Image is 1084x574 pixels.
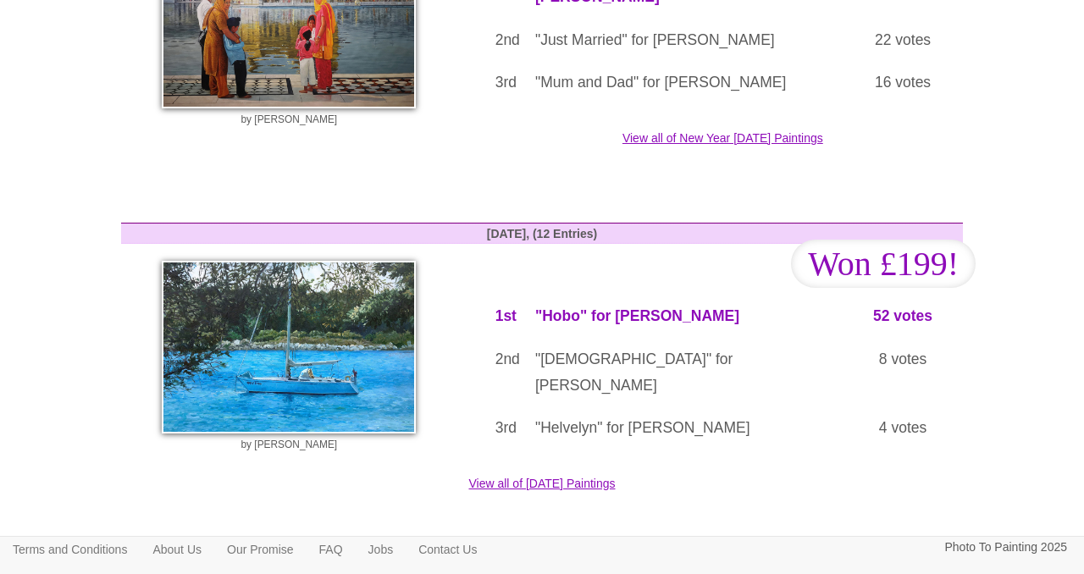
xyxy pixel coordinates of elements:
[535,415,830,441] p: "Helvelyn" for [PERSON_NAME]
[130,113,449,127] p: by [PERSON_NAME]
[535,346,830,398] p: "[DEMOGRAPHIC_DATA]" for [PERSON_NAME]
[855,303,950,329] p: 52 votes
[855,69,950,96] p: 16 votes
[855,346,950,373] p: 8 votes
[495,346,510,373] p: 2nd
[130,438,449,452] p: by [PERSON_NAME]
[162,261,416,433] img: Hobo
[791,240,976,288] span: Won £199!
[495,415,510,441] p: 3rd
[108,299,976,492] a: View all of [DATE] Paintings
[495,27,510,53] p: 2nd
[944,537,1067,558] p: Photo To Painting 2025
[855,27,950,53] p: 22 votes
[535,69,830,96] p: "Mum and Dad" for [PERSON_NAME]
[140,537,214,562] a: About Us
[487,227,597,240] strong: [DATE], (12 Entries)
[855,415,950,441] p: 4 votes
[356,537,406,562] a: Jobs
[406,537,489,562] a: Contact Us
[307,537,356,562] a: FAQ
[535,27,830,53] p: "Just Married" for [PERSON_NAME]
[495,69,510,96] p: 3rd
[535,303,830,329] p: "Hobo" for [PERSON_NAME]
[214,537,307,562] a: Our Promise
[495,303,510,329] p: 1st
